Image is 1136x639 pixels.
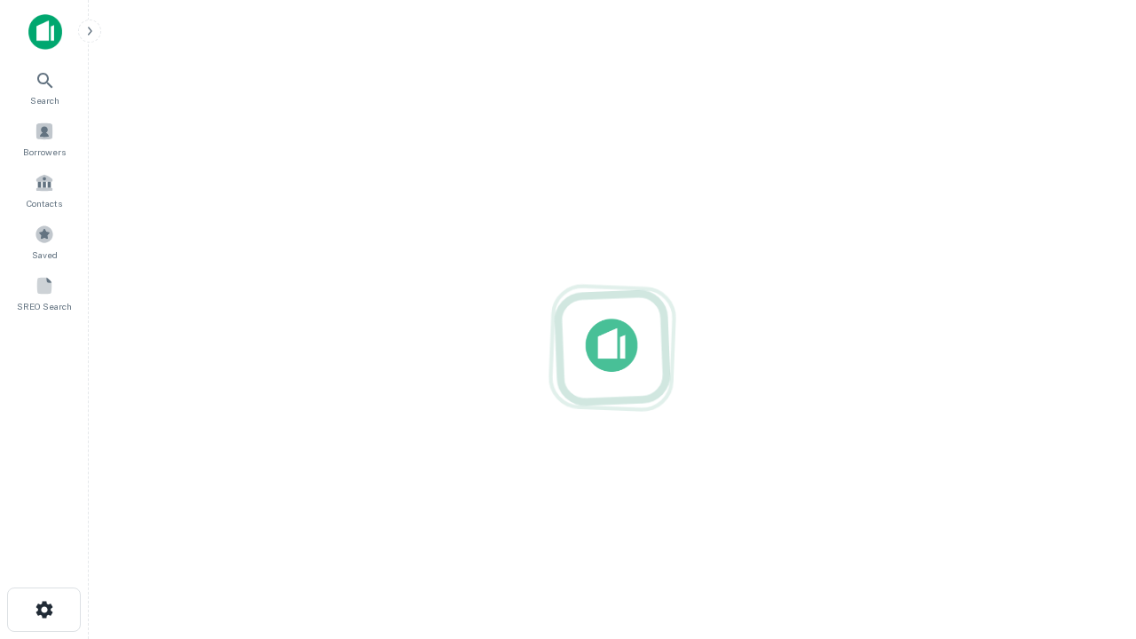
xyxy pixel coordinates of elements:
a: Saved [5,217,83,265]
a: Search [5,63,83,111]
span: Search [30,93,59,107]
span: Contacts [27,196,62,210]
span: SREO Search [17,299,72,313]
img: capitalize-icon.png [28,14,62,50]
a: Borrowers [5,114,83,162]
span: Saved [32,248,58,262]
span: Borrowers [23,145,66,159]
a: SREO Search [5,269,83,317]
iframe: Chat Widget [1047,497,1136,582]
a: Contacts [5,166,83,214]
